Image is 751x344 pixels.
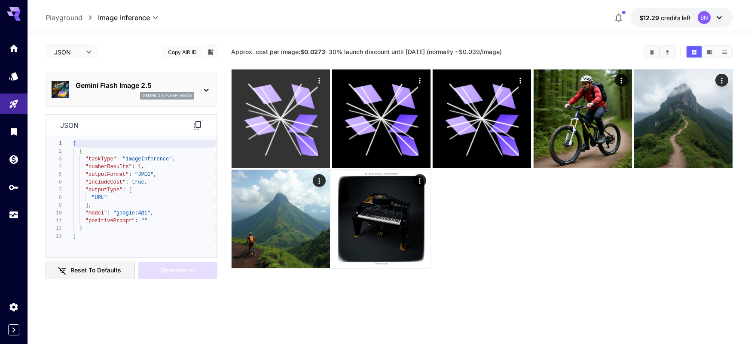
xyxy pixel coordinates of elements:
[9,71,19,81] div: Models
[207,47,214,57] button: Add to library
[73,233,76,239] span: ]
[615,74,628,87] div: Actions
[702,46,717,57] button: Show images in video view
[129,187,132,193] span: [
[122,187,125,193] span: :
[85,187,122,193] span: "outputType"
[143,93,192,99] p: gemini_2_5_flash_image
[141,218,147,224] span: ""
[144,179,147,185] span: ,
[9,43,19,54] div: Home
[85,156,116,162] span: "taskType"
[661,14,691,21] span: credits left
[687,46,702,57] button: Show images in grid view
[46,163,62,171] div: 4
[639,13,691,22] div: $12.29429
[52,77,211,103] div: Gemini Flash Image 2.5gemini_2_5_flash_image
[413,174,426,187] div: Actions
[231,48,502,55] span: Approx. cost per image: · 30% launch discount until [DATE] (normally ~$0.039/image)
[132,179,144,185] span: true
[85,218,135,224] span: "positivePrompt"
[46,232,62,240] div: 13
[135,172,153,178] span: "JPEG"
[717,46,732,57] button: Show images in list view
[46,225,62,232] div: 12
[54,48,81,57] span: JSON
[46,178,62,186] div: 6
[9,99,19,109] div: Playground
[514,74,527,87] div: Actions
[9,182,19,193] div: API Keys
[46,209,62,217] div: 10
[46,148,62,155] div: 2
[85,179,126,185] span: "includeCost"
[300,48,325,55] b: $0.0273
[46,155,62,163] div: 3
[413,74,426,87] div: Actions
[46,12,98,23] nav: breadcrumb
[163,46,201,58] button: Copy AIR ID
[60,120,79,130] p: json
[46,171,62,178] div: 5
[89,202,92,208] span: ,
[116,156,119,162] span: :
[634,69,733,168] img: Z
[639,14,661,21] span: $12.29
[644,45,676,58] div: Clear ImagesDownload All
[98,12,150,23] span: Image Inference
[73,141,76,147] span: [
[153,172,156,178] span: ,
[122,156,172,162] span: "imageInference"
[113,210,150,216] span: "google:4@1"
[46,12,82,23] a: Playground
[332,170,430,268] img: Z
[9,126,19,137] div: Library
[534,69,632,168] img: 2Q==
[141,164,144,170] span: ,
[9,154,19,165] div: Wallet
[85,210,107,216] span: "model"
[126,179,129,185] span: :
[631,8,733,27] button: $12.29429SN
[9,207,19,217] div: Usage
[132,164,135,170] span: :
[686,45,733,58] div: Show images in grid viewShow images in video viewShow images in list view
[107,210,110,216] span: :
[150,210,153,216] span: ,
[92,195,107,201] span: "URL"
[8,324,19,335] button: Expand sidebar
[9,302,19,312] div: Settings
[46,217,62,225] div: 11
[76,80,194,91] p: Gemini Flash Image 2.5
[135,218,138,224] span: :
[660,46,675,57] button: Download All
[313,174,326,187] div: Actions
[715,74,728,87] div: Actions
[85,172,129,178] span: "outputFormat"
[138,164,141,170] span: 1
[85,202,89,208] span: ]
[129,172,132,178] span: :
[644,46,659,57] button: Clear Images
[79,148,82,154] span: {
[313,74,326,87] div: Actions
[46,186,62,194] div: 7
[85,164,132,170] span: "numberResults"
[46,262,135,279] button: Reset to defaults
[46,202,62,209] div: 9
[79,226,82,232] span: }
[46,194,62,202] div: 8
[232,170,330,268] img: Z
[172,156,175,162] span: ,
[46,140,62,148] div: 1
[698,11,711,24] div: SN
